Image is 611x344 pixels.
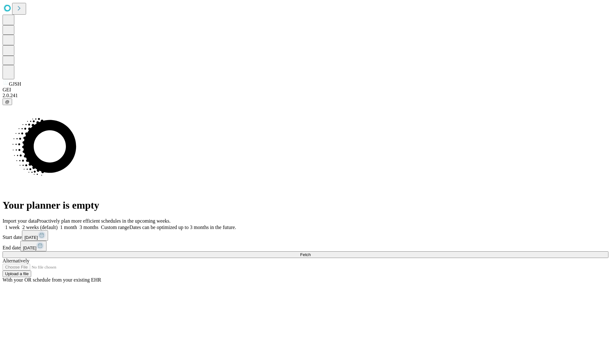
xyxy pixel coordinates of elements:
button: [DATE] [22,230,48,241]
span: 1 week [5,225,20,230]
div: 2.0.241 [3,93,608,98]
span: 1 month [60,225,77,230]
span: Custom range [101,225,129,230]
span: [DATE] [23,246,36,250]
div: End date [3,241,608,251]
div: GEI [3,87,608,93]
span: With your OR schedule from your existing EHR [3,277,101,283]
button: [DATE] [20,241,46,251]
button: @ [3,98,12,105]
span: Fetch [300,252,311,257]
span: GJSH [9,81,21,87]
span: Alternatively [3,258,29,263]
h1: Your planner is empty [3,199,608,211]
div: Start date [3,230,608,241]
span: @ [5,99,10,104]
span: [DATE] [25,235,38,240]
button: Upload a file [3,270,31,277]
span: Proactively plan more efficient schedules in the upcoming weeks. [37,218,171,224]
span: Dates can be optimized up to 3 months in the future. [130,225,236,230]
span: 2 weeks (default) [22,225,58,230]
span: 3 months [80,225,98,230]
button: Fetch [3,251,608,258]
span: Import your data [3,218,37,224]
